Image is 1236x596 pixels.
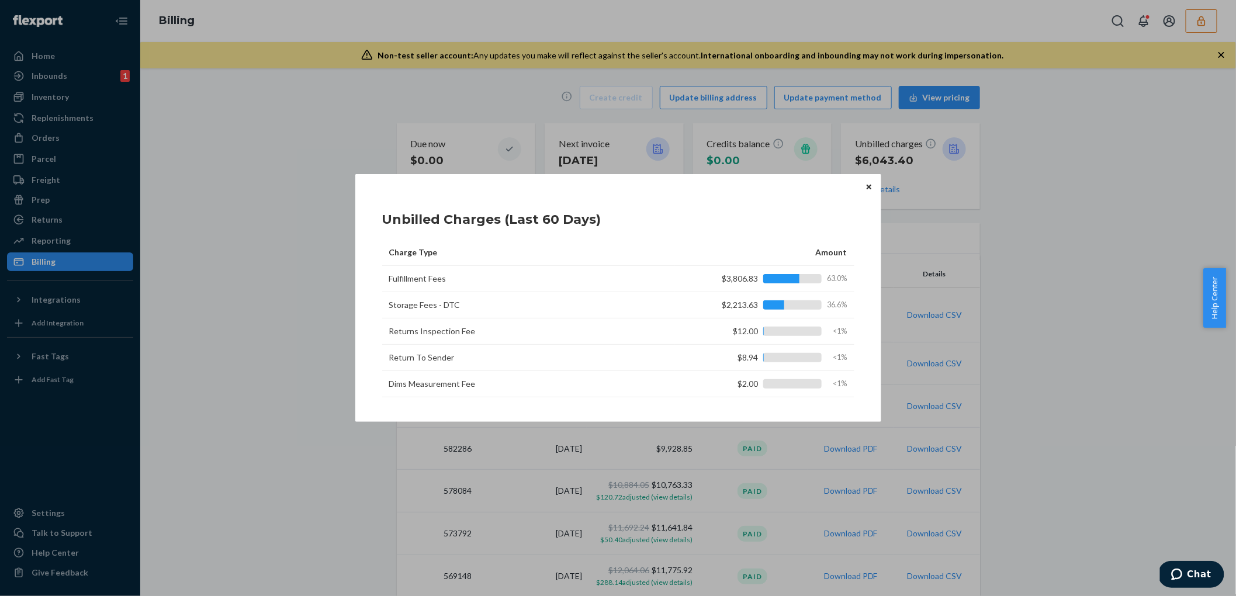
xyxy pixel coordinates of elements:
div: $2,213.63 [693,299,847,311]
td: Dims Measurement Fee [382,371,674,397]
span: <1% [826,326,847,337]
th: Charge Type [382,240,674,266]
td: Storage Fees - DTC [382,292,674,318]
span: <1% [826,379,847,389]
th: Amount [674,240,854,266]
div: $8.94 [693,352,847,363]
td: Returns Inspection Fee [382,318,674,345]
span: 36.6% [826,300,847,310]
span: <1% [826,352,847,363]
div: $2.00 [693,378,847,390]
h1: Unbilled Charges (Last 60 Days) [382,210,601,229]
button: Close [863,180,875,193]
span: 63.0% [826,273,847,284]
td: Return To Sender [382,345,674,371]
div: $12.00 [693,325,847,337]
div: $3,806.83 [693,273,847,285]
span: Chat [27,8,51,19]
td: Fulfillment Fees [382,266,674,292]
